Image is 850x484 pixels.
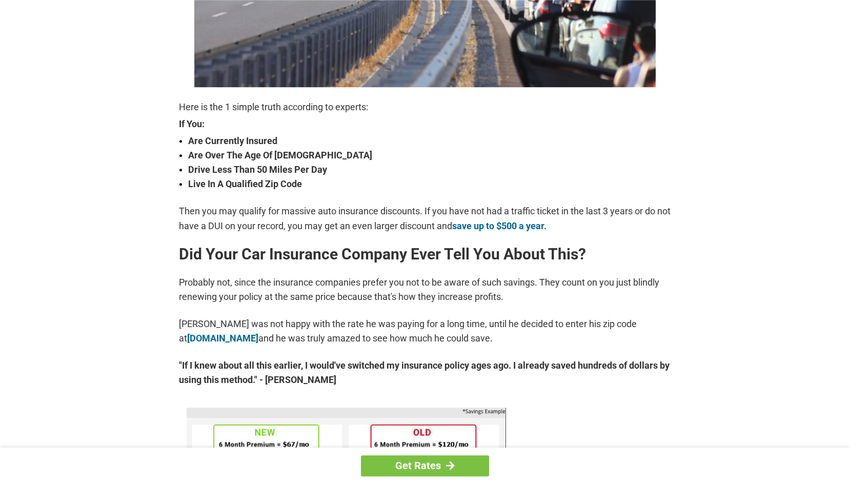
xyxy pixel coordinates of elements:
strong: Are Over The Age Of [DEMOGRAPHIC_DATA] [188,148,671,163]
p: Then you may qualify for massive auto insurance discounts. If you have not had a traffic ticket i... [179,204,671,233]
strong: Live In A Qualified Zip Code [188,177,671,191]
p: [PERSON_NAME] was not happy with the rate he was paying for a long time, until he decided to ente... [179,317,671,346]
a: save up to $500 a year. [452,220,547,231]
h2: Did Your Car Insurance Company Ever Tell You About This? [179,246,671,263]
p: Probably not, since the insurance companies prefer you not to be aware of such savings. They coun... [179,275,671,304]
strong: Are Currently Insured [188,134,671,148]
a: Get Rates [361,455,489,476]
strong: If You: [179,119,671,129]
a: [DOMAIN_NAME] [187,333,258,344]
strong: Drive Less Than 50 Miles Per Day [188,163,671,177]
p: Here is the 1 simple truth according to experts: [179,100,671,114]
strong: "If I knew about all this earlier, I would've switched my insurance policy ages ago. I already sa... [179,358,671,387]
